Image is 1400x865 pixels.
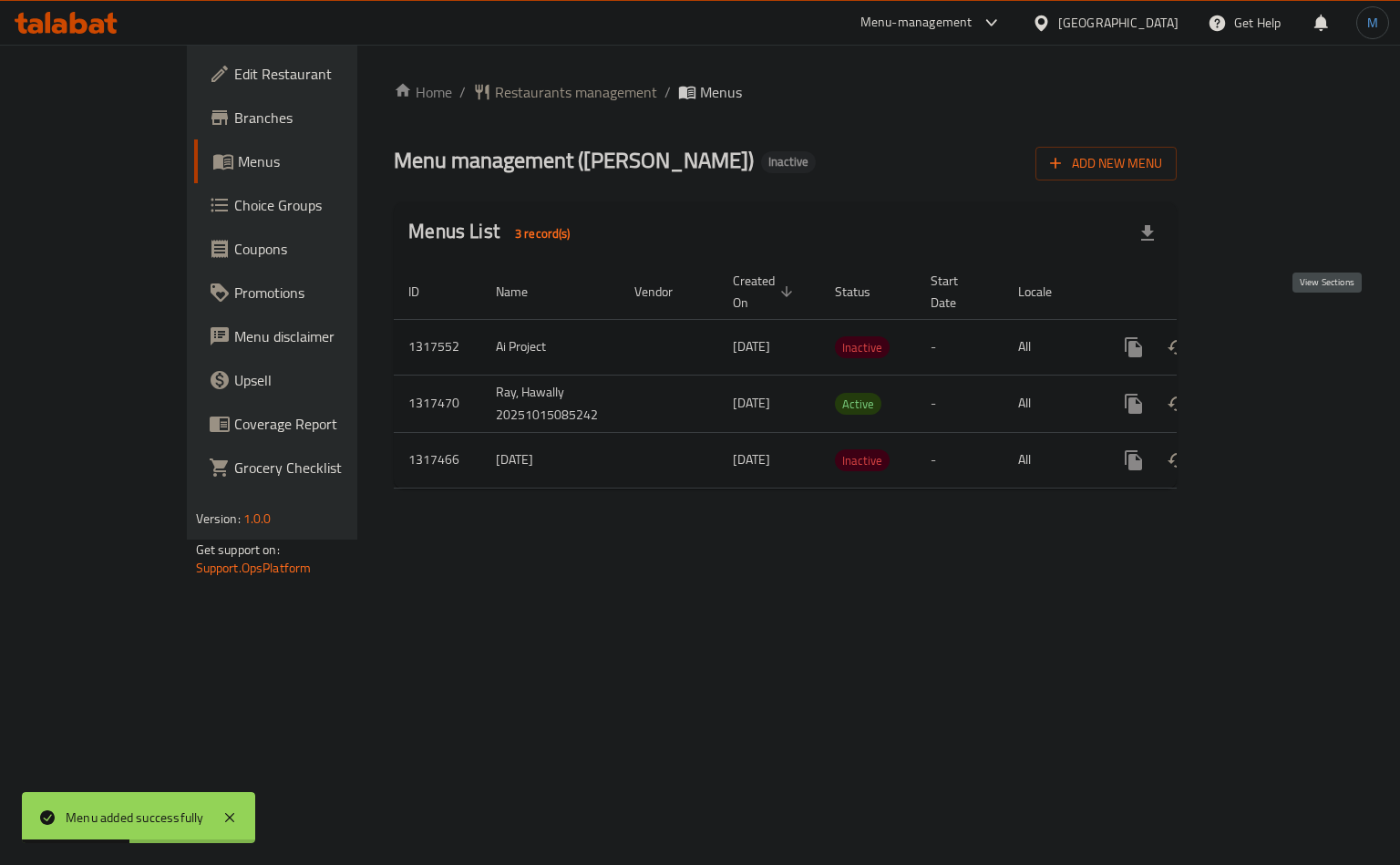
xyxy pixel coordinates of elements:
a: Branches [194,96,421,139]
td: - [916,375,1004,432]
span: Upsell [234,369,407,391]
div: Inactive [835,449,890,471]
span: Coupons [234,238,407,260]
div: Export file [1126,211,1169,255]
td: Ai Project [481,319,620,375]
button: Change Status [1156,325,1199,369]
span: 3 record(s) [504,225,582,242]
td: 1317466 [394,432,481,488]
td: [DATE] [481,432,620,488]
td: All [1004,375,1097,432]
button: more [1112,382,1156,426]
div: Inactive [835,336,890,358]
span: [DATE] [733,335,770,358]
button: Change Status [1156,438,1199,482]
span: Active [835,394,881,415]
span: Choice Groups [234,194,407,216]
span: Menus [238,150,407,172]
span: Coverage Report [234,413,407,435]
a: Restaurants management [473,81,657,103]
a: Coverage Report [194,402,421,446]
span: Inactive [835,450,890,471]
td: All [1004,319,1097,375]
a: Grocery Checklist [194,446,421,489]
span: Menu disclaimer [234,325,407,347]
button: Add New Menu [1035,147,1177,180]
th: Actions [1097,264,1302,320]
span: Promotions [234,282,407,304]
button: more [1112,438,1156,482]
td: All [1004,432,1097,488]
span: M [1367,13,1378,33]
span: ID [408,281,443,303]
td: Ray, Hawally 20251015085242 [481,375,620,432]
div: Total records count [504,219,582,248]
li: / [459,81,466,103]
a: Edit Restaurant [194,52,421,96]
span: Edit Restaurant [234,63,407,85]
span: Start Date [931,270,982,314]
table: enhanced table [394,264,1302,489]
li: / [664,81,671,103]
span: Menu management ( [PERSON_NAME] ) [394,139,754,180]
span: Add New Menu [1050,152,1162,175]
div: Inactive [761,151,816,173]
span: Grocery Checklist [234,457,407,479]
span: Restaurants management [495,81,657,103]
span: [DATE] [733,448,770,471]
td: - [916,432,1004,488]
span: Vendor [634,281,696,303]
span: Locale [1018,281,1076,303]
h2: Menus List [408,218,581,248]
nav: breadcrumb [394,81,1177,103]
button: Change Status [1156,382,1199,426]
a: Coupons [194,227,421,271]
span: Version: [196,507,241,530]
td: 1317552 [394,319,481,375]
div: Active [835,393,881,415]
a: Home [394,81,452,103]
td: 1317470 [394,375,481,432]
span: Inactive [835,337,890,358]
span: [DATE] [733,391,770,415]
span: Menus [700,81,742,103]
span: Inactive [761,154,816,170]
div: Menu added successfully [66,808,204,828]
div: Menu-management [860,12,973,34]
div: [GEOGRAPHIC_DATA] [1058,13,1179,33]
a: Support.OpsPlatform [196,556,312,580]
a: Menu disclaimer [194,314,421,358]
a: Promotions [194,271,421,314]
span: 1.0.0 [243,507,272,530]
a: Menus [194,139,421,183]
span: Get support on: [196,538,280,561]
span: Name [496,281,551,303]
td: - [916,319,1004,375]
span: Created On [733,270,798,314]
button: more [1112,325,1156,369]
span: Status [835,281,894,303]
a: Choice Groups [194,183,421,227]
a: Upsell [194,358,421,402]
span: Branches [234,107,407,129]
